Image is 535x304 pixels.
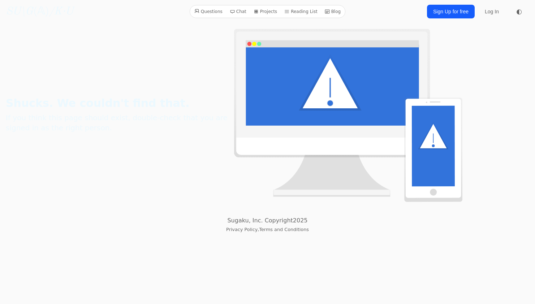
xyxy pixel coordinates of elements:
[234,29,462,202] img: Uh-Oh
[227,7,249,16] a: Chat
[251,7,280,16] a: Projects
[293,217,308,224] span: 2025
[226,227,309,232] small: ,
[281,7,320,16] a: Reading List
[259,227,309,232] a: Terms and Conditions
[6,113,234,133] h2: If you think this page should exist, double-check that you are signed in as the right person.
[6,6,33,17] i: SU\G
[516,8,522,15] span: ◐
[427,5,475,18] a: Sign Up for free
[322,7,344,16] a: Blog
[480,5,503,18] a: Log In
[6,5,73,18] a: SU\G(𝔸)/K·U
[191,7,225,16] a: Questions
[226,227,258,232] a: Privacy Policy
[512,4,526,19] button: ◐
[49,6,73,17] i: /K·U
[6,97,234,110] h1: Shucks. We couldn't find that.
